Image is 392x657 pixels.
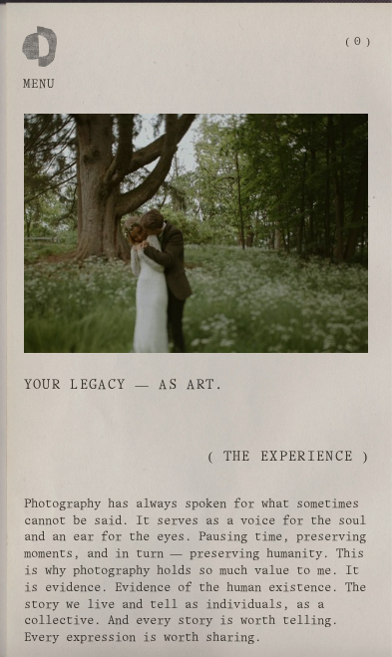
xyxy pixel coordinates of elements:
span: ) [366,37,370,47]
span: 0 [354,37,361,47]
span: ( [346,37,350,47]
h1: Your Legacy — as art. [24,377,369,395]
h2: ( the experience ) [24,449,369,467]
p: Photography has always spoken for what sometimes cannot be said. It serves as a voice for the sou... [24,496,369,647]
a: 0 items in cart [346,35,370,50]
